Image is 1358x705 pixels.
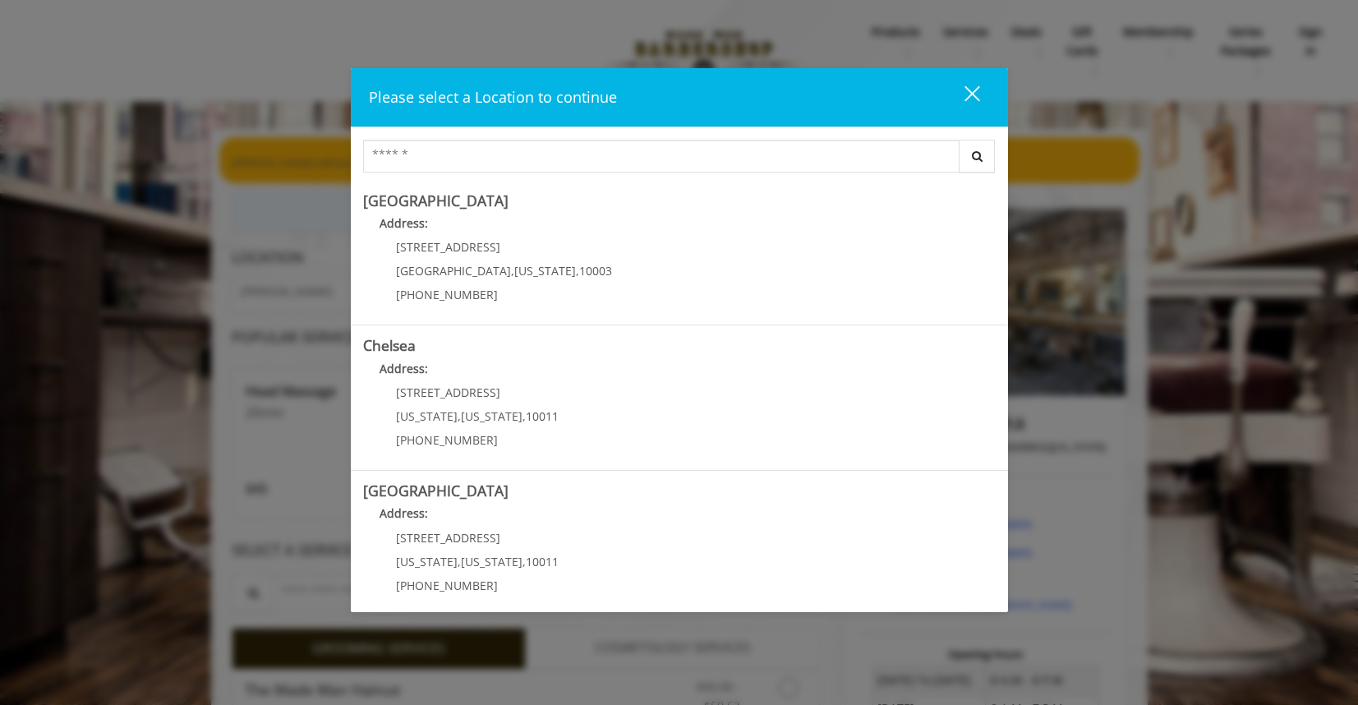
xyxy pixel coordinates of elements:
span: [US_STATE] [396,554,458,569]
b: Address: [380,215,428,231]
div: close dialog [946,85,978,109]
span: [US_STATE] [514,263,576,279]
span: , [458,554,461,569]
span: [STREET_ADDRESS] [396,530,500,546]
span: Please select a Location to continue [369,87,617,107]
span: [US_STATE] [461,408,522,424]
b: Address: [380,361,428,376]
input: Search Center [363,140,960,173]
span: , [522,554,526,569]
b: Chelsea [363,335,416,355]
b: [GEOGRAPHIC_DATA] [363,191,509,210]
span: [US_STATE] [396,408,458,424]
span: [PHONE_NUMBER] [396,432,498,448]
span: [STREET_ADDRESS] [396,385,500,400]
span: [US_STATE] [461,554,522,569]
span: 10011 [526,554,559,569]
span: 10003 [579,263,612,279]
button: close dialog [934,81,990,114]
i: Search button [968,150,987,162]
span: , [576,263,579,279]
span: , [522,408,526,424]
span: [STREET_ADDRESS] [396,239,500,255]
span: , [458,408,461,424]
span: , [511,263,514,279]
span: [PHONE_NUMBER] [396,287,498,302]
span: 10011 [526,408,559,424]
span: [PHONE_NUMBER] [396,578,498,593]
div: Center Select [363,140,996,181]
b: [GEOGRAPHIC_DATA] [363,481,509,500]
b: Address: [380,505,428,521]
span: [GEOGRAPHIC_DATA] [396,263,511,279]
